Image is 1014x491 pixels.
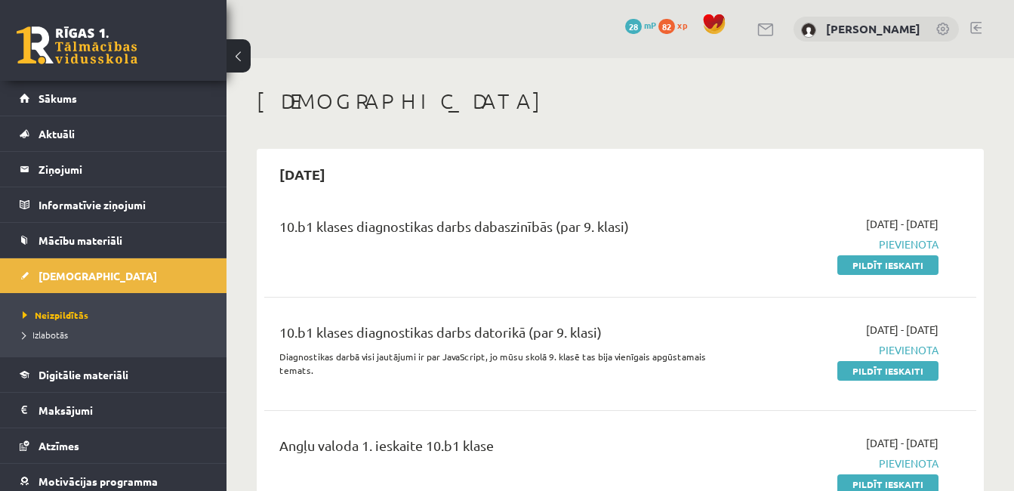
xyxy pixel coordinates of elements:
span: Motivācijas programma [39,474,158,488]
a: Pildīt ieskaiti [837,361,938,381]
a: Maksājumi [20,393,208,428]
span: Atzīmes [39,439,79,452]
span: [DATE] - [DATE] [866,322,938,338]
span: Digitālie materiāli [39,368,128,381]
span: [DATE] - [DATE] [866,216,938,232]
h1: [DEMOGRAPHIC_DATA] [257,88,984,114]
a: Izlabotās [23,328,211,341]
a: Ziņojumi [20,152,208,187]
a: Sākums [20,81,208,116]
h2: [DATE] [264,156,341,192]
span: Mācību materiāli [39,233,122,247]
a: Digitālie materiāli [20,357,208,392]
span: Pievienota [734,342,938,358]
div: 10.b1 klases diagnostikas darbs datorikā (par 9. klasi) [279,322,711,350]
span: [DATE] - [DATE] [866,435,938,451]
span: 28 [625,19,642,34]
a: Rīgas 1. Tālmācības vidusskola [17,26,137,64]
span: Neizpildītās [23,309,88,321]
span: Pievienota [734,455,938,471]
span: Pievienota [734,236,938,252]
a: Pildīt ieskaiti [837,255,938,275]
a: Aktuāli [20,116,208,151]
div: 10.b1 klases diagnostikas darbs dabaszinībās (par 9. klasi) [279,216,711,244]
a: [DEMOGRAPHIC_DATA] [20,258,208,293]
span: 82 [658,19,675,34]
span: xp [677,19,687,31]
p: Diagnostikas darbā visi jautājumi ir par JavaScript, jo mūsu skolā 9. klasē tas bija vienīgais ap... [279,350,711,377]
a: [PERSON_NAME] [826,21,920,36]
a: 28 mP [625,19,656,31]
legend: Informatīvie ziņojumi [39,187,208,222]
span: mP [644,19,656,31]
span: Aktuāli [39,127,75,141]
legend: Ziņojumi [39,152,208,187]
legend: Maksājumi [39,393,208,428]
div: Angļu valoda 1. ieskaite 10.b1 klase [279,435,711,463]
span: Sākums [39,91,77,105]
span: Izlabotās [23,329,68,341]
img: Ksenija Alne [801,23,816,38]
a: Informatīvie ziņojumi [20,187,208,222]
span: [DEMOGRAPHIC_DATA] [39,269,157,283]
a: 82 xp [658,19,695,31]
a: Atzīmes [20,428,208,463]
a: Mācību materiāli [20,223,208,258]
a: Neizpildītās [23,308,211,322]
